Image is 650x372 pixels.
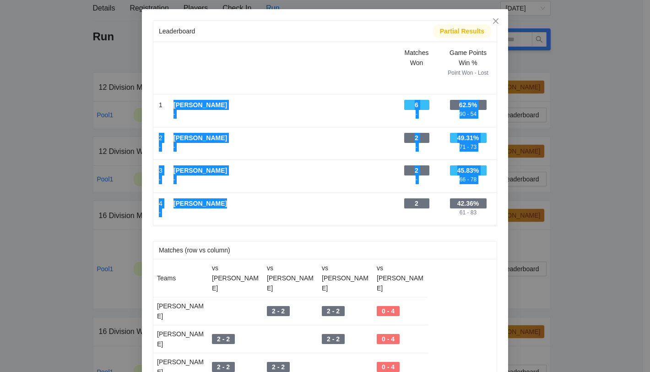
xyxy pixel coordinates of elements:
[492,17,499,25] span: close
[416,208,417,217] div: -
[159,175,162,184] div: -
[460,110,477,119] div: 90 - 54
[267,306,290,316] div: 2 - 2
[159,133,162,143] div: 2
[159,143,162,152] div: -
[404,165,429,175] div: 2
[404,198,429,208] div: 2
[173,208,388,217] div: -
[399,48,434,68] div: Matches Won
[416,175,417,184] div: -
[450,165,487,175] div: 45.83%
[173,134,227,142] b: [PERSON_NAME]
[450,133,487,143] div: 49.31%
[377,263,424,273] div: vs
[159,100,162,110] div: 1
[159,208,162,217] div: -
[377,334,400,344] div: 0 - 4
[173,175,388,184] div: -
[322,273,369,293] div: [PERSON_NAME]
[159,110,162,119] div: -
[212,362,235,372] div: 2 - 2
[322,334,345,344] div: 2 - 2
[212,263,260,273] div: vs
[450,198,487,208] div: 42.36%
[267,362,290,372] div: 2 - 2
[483,9,508,34] button: Close
[159,198,162,208] div: 4
[322,263,369,273] div: vs
[159,165,162,175] div: 3
[460,208,477,217] div: 61 - 83
[157,273,205,283] div: Teams
[416,143,417,152] div: -
[173,101,227,109] b: [PERSON_NAME]
[377,306,400,316] div: 0 - 4
[445,69,491,77] div: Point Won - Lost
[450,100,487,110] div: 62.5%
[159,22,433,40] div: Leaderboard
[440,26,484,36] div: Partial Results
[212,334,235,344] div: 2 - 2
[157,301,205,321] div: [PERSON_NAME]
[460,175,477,184] div: 66 - 78
[404,100,429,110] div: 6
[173,167,227,174] b: [PERSON_NAME]
[445,48,491,68] div: Game Points Win %
[322,306,345,316] div: 2 - 2
[212,273,260,293] div: [PERSON_NAME]
[173,110,388,119] div: -
[173,143,388,152] div: -
[157,329,205,349] div: [PERSON_NAME]
[404,133,429,143] div: 2
[377,362,400,372] div: 0 - 4
[416,110,417,119] div: -
[159,241,491,259] div: Matches (row vs column)
[267,263,314,273] div: vs
[267,273,314,293] div: [PERSON_NAME]
[460,143,477,152] div: 71 - 73
[173,200,227,207] b: [PERSON_NAME]
[377,273,424,293] div: [PERSON_NAME]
